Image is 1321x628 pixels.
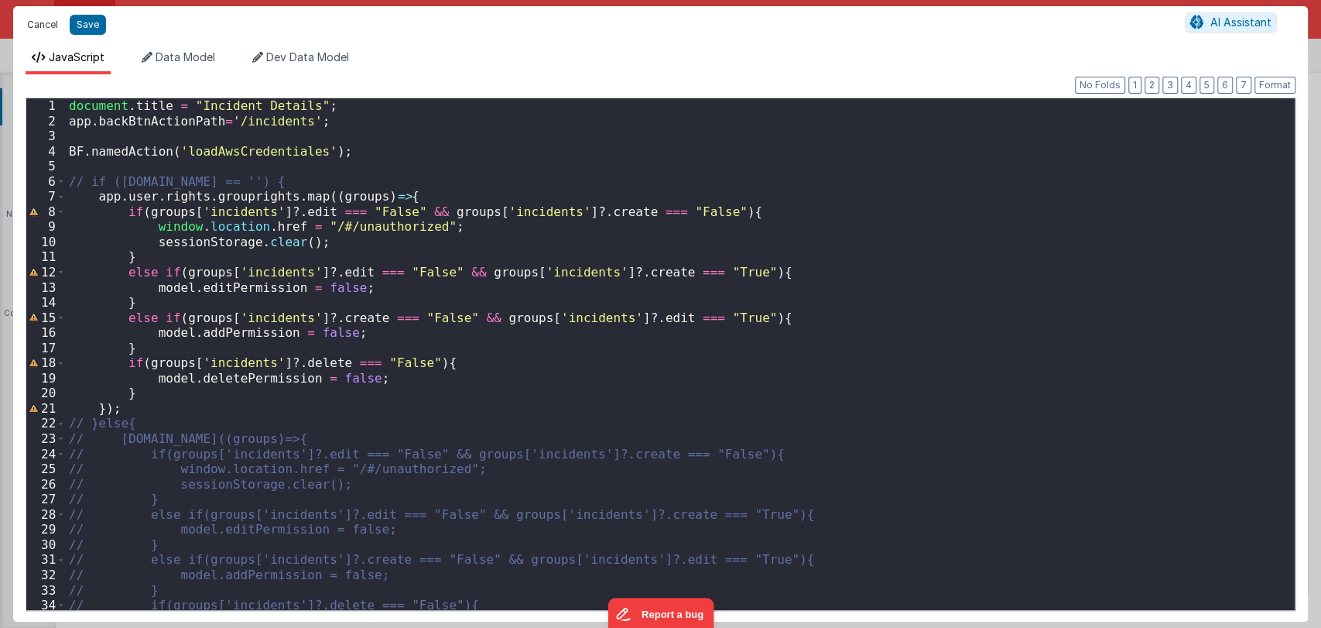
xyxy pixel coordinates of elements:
div: 24 [26,447,66,462]
div: 15 [26,311,66,326]
div: 26 [26,477,66,492]
button: Cancel [19,14,66,36]
div: 1 [26,98,66,114]
div: 30 [26,537,66,553]
button: 3 [1162,77,1178,94]
div: 22 [26,416,66,431]
div: 6 [26,174,66,190]
button: Save [70,15,106,35]
div: 2 [26,114,66,129]
div: 13 [26,280,66,296]
div: 11 [26,249,66,265]
div: 19 [26,371,66,386]
div: 20 [26,386,66,401]
div: 5 [26,159,66,174]
div: 29 [26,522,66,537]
button: No Folds [1075,77,1125,94]
div: 31 [26,552,66,568]
button: 1 [1128,77,1141,94]
span: AI Assistant [1210,15,1271,29]
div: 18 [26,355,66,371]
div: 32 [26,568,66,583]
button: AI Assistant [1185,12,1277,33]
button: 5 [1200,77,1214,94]
div: 34 [26,598,66,613]
button: 2 [1145,77,1159,94]
div: 33 [26,583,66,599]
span: Dev Data Model [266,50,349,63]
button: 6 [1217,77,1233,94]
div: 4 [26,144,66,160]
div: 3 [26,129,66,144]
div: 28 [26,507,66,523]
div: 9 [26,219,66,235]
div: 23 [26,431,66,447]
span: JavaScript [49,50,104,63]
div: 10 [26,235,66,250]
div: 25 [26,462,66,477]
div: 27 [26,492,66,507]
button: 7 [1236,77,1251,94]
div: 17 [26,341,66,356]
div: 7 [26,189,66,204]
button: Format [1254,77,1295,94]
div: 8 [26,204,66,220]
button: 4 [1181,77,1196,94]
div: 16 [26,325,66,341]
div: 14 [26,295,66,311]
div: 12 [26,265,66,280]
span: Data Model [156,50,215,63]
div: 21 [26,401,66,417]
